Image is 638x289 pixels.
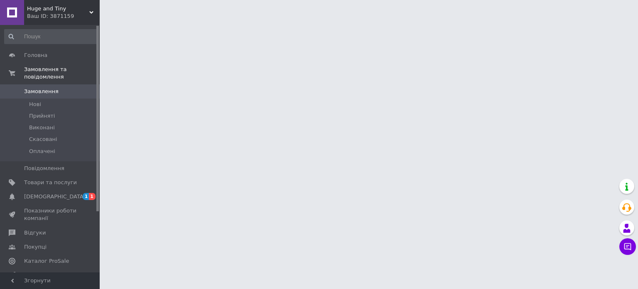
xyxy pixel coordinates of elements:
[29,124,55,131] span: Виконані
[24,243,47,251] span: Покупці
[24,165,64,172] span: Повідомлення
[24,66,100,81] span: Замовлення та повідомлення
[29,148,55,155] span: Оплачені
[24,229,46,237] span: Відгуки
[27,5,89,12] span: Huge and Tiny
[89,193,96,200] span: 1
[24,193,86,200] span: [DEMOGRAPHIC_DATA]
[29,101,41,108] span: Нові
[24,179,77,186] span: Товари та послуги
[24,257,69,265] span: Каталог ProSale
[27,12,100,20] div: Ваш ID: 3871159
[24,272,53,279] span: Аналітика
[619,238,636,255] button: Чат з покупцем
[24,88,59,95] span: Замовлення
[29,112,55,120] span: Прийняті
[83,193,89,200] span: 1
[4,29,98,44] input: Пошук
[24,52,47,59] span: Головна
[29,136,57,143] span: Скасовані
[24,207,77,222] span: Показники роботи компанії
